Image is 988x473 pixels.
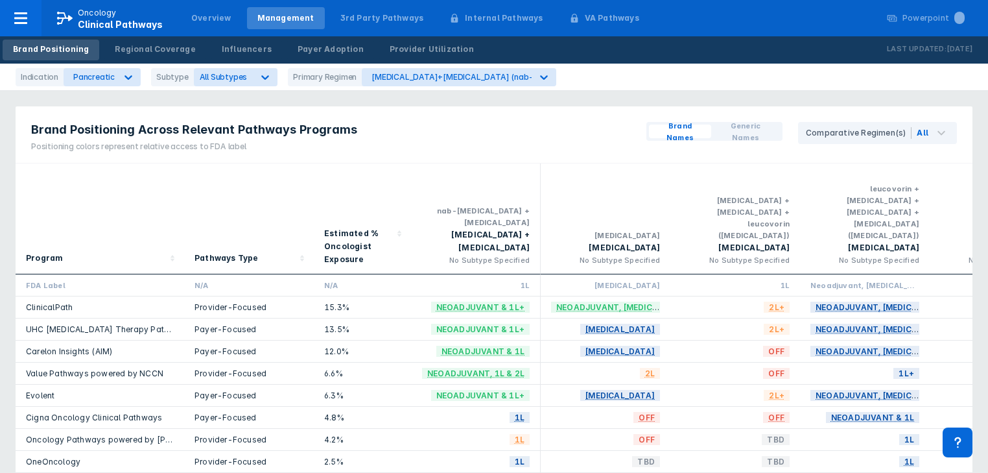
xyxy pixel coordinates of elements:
div: [MEDICAL_DATA] [551,241,660,254]
span: 1L+ [893,366,919,381]
span: 2L+ [764,388,790,403]
span: Neoadjuvant & 1L+ [431,300,530,315]
span: Clinical Pathways [78,19,163,30]
div: 4.2% [324,434,401,445]
div: No Subtype Specified [421,254,530,266]
span: TBD [632,454,660,469]
span: Neoadjuvant, [MEDICAL_DATA] & 1L+ [810,322,983,337]
div: Regional Coverage [115,43,195,55]
button: Generic Names [711,125,780,138]
span: 1L [899,454,919,469]
div: VA Pathways [585,12,639,24]
div: Primary Regimen [288,68,362,86]
span: OFF [633,432,660,447]
p: Oncology [78,7,117,19]
span: [MEDICAL_DATA] [580,344,660,359]
a: Value Pathways powered by NCCN [26,369,163,378]
p: [DATE] [947,43,972,56]
span: Neoadjuvant, [MEDICAL_DATA] & 1L [551,300,718,315]
span: Brand Positioning Across Relevant Pathways Programs [31,122,357,138]
span: [MEDICAL_DATA] [580,388,660,403]
div: Pancreatic [73,72,115,82]
div: Provider-Focused [194,434,303,445]
button: Brand Names [649,125,711,138]
div: 2.5% [324,456,401,467]
div: [MEDICAL_DATA] + [MEDICAL_DATA] [421,228,530,254]
a: Regional Coverage [104,40,206,60]
div: Program [26,252,63,265]
div: 1L [421,280,530,291]
span: [MEDICAL_DATA] [580,322,660,337]
div: Payer-Focused [194,346,303,357]
span: Neoadjuvant & 1L [826,410,919,425]
span: 1L [510,410,530,425]
a: Cigna Oncology Clinical Pathways [26,413,162,422]
div: Powerpoint [902,12,965,24]
a: 3rd Party Pathways [330,7,434,29]
div: Payer-Focused [194,412,303,423]
div: 3rd Party Pathways [340,12,424,24]
span: 1L [510,432,530,447]
div: Management [257,12,314,24]
div: No Subtype Specified [810,254,919,266]
span: 2L+ [764,322,790,337]
div: Influencers [222,43,272,55]
a: UHC [MEDICAL_DATA] Therapy Pathways [26,324,190,334]
div: FDA Label [26,280,174,291]
div: 6.3% [324,390,401,401]
div: No Subtype Specified [681,254,790,266]
div: 15.3% [324,302,401,313]
div: Payer-Focused [194,390,303,401]
span: 2L+ [764,300,790,315]
div: Positioning colors represent relative access to FDA label [31,141,357,152]
span: Neoadjuvant, [MEDICAL_DATA] & 1L [810,300,977,315]
div: Estimated % Oncologist Exposure [324,227,393,266]
div: Neoadjuvant, [MEDICAL_DATA] & 1L [810,280,919,291]
div: Provider Utilization [390,43,474,55]
span: Brand Names [654,120,706,143]
div: leucovorin + [MEDICAL_DATA] + [MEDICAL_DATA] + [MEDICAL_DATA]([MEDICAL_DATA]) [810,183,919,241]
a: Oncology Pathways powered by [PERSON_NAME] [26,435,223,444]
a: Provider Utilization [379,40,484,60]
span: OFF [763,366,790,381]
span: 1L [510,454,530,469]
span: Neoadjuvant, [MEDICAL_DATA] & 1L+ [810,388,983,403]
div: Provider-Focused [194,368,303,379]
a: Management [247,7,325,29]
div: Provider-Focused [194,302,303,313]
div: Overview [191,12,231,24]
span: Neoadjuvant & 1L+ [431,388,530,403]
div: Internal Pathways [465,12,543,24]
span: Neoadjuvant & 1L [436,344,530,359]
a: ClinicalPath [26,302,73,312]
span: TBD [762,454,790,469]
div: Subtype [151,68,194,86]
span: Neoadjuvant & 1L+ [431,322,530,337]
a: Influencers [211,40,282,60]
div: Sort [16,164,184,274]
div: Payer-Focused [194,324,303,335]
span: 2L [640,366,660,381]
div: All [917,127,928,139]
div: N/A [324,280,401,291]
span: Neoadjuvant, [MEDICAL_DATA] & 1L [810,344,977,359]
div: [MEDICAL_DATA] [681,241,790,254]
a: Overview [181,7,242,29]
div: [MEDICAL_DATA] + [MEDICAL_DATA] + leucovorin ([MEDICAL_DATA]) [681,195,790,241]
a: Evolent [26,391,54,400]
div: 13.5% [324,324,401,335]
div: Comparative Regimen(s) [806,127,912,139]
span: Neoadjuvant, 1L & 2L [422,366,530,381]
a: Payer Adoption [287,40,374,60]
div: [MEDICAL_DATA] [810,241,919,254]
div: No Subtype Specified [551,254,660,266]
div: Sort [314,164,411,274]
div: [MEDICAL_DATA] [551,230,660,241]
div: Sort [184,164,314,274]
span: OFF [763,410,790,425]
a: Brand Positioning [3,40,99,60]
p: Last Updated: [887,43,947,56]
div: [MEDICAL_DATA]+[MEDICAL_DATA] (nab-[MEDICAL_DATA]+[MEDICAL_DATA]) [371,72,674,82]
span: TBD [762,432,790,447]
div: Contact Support [943,428,972,457]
